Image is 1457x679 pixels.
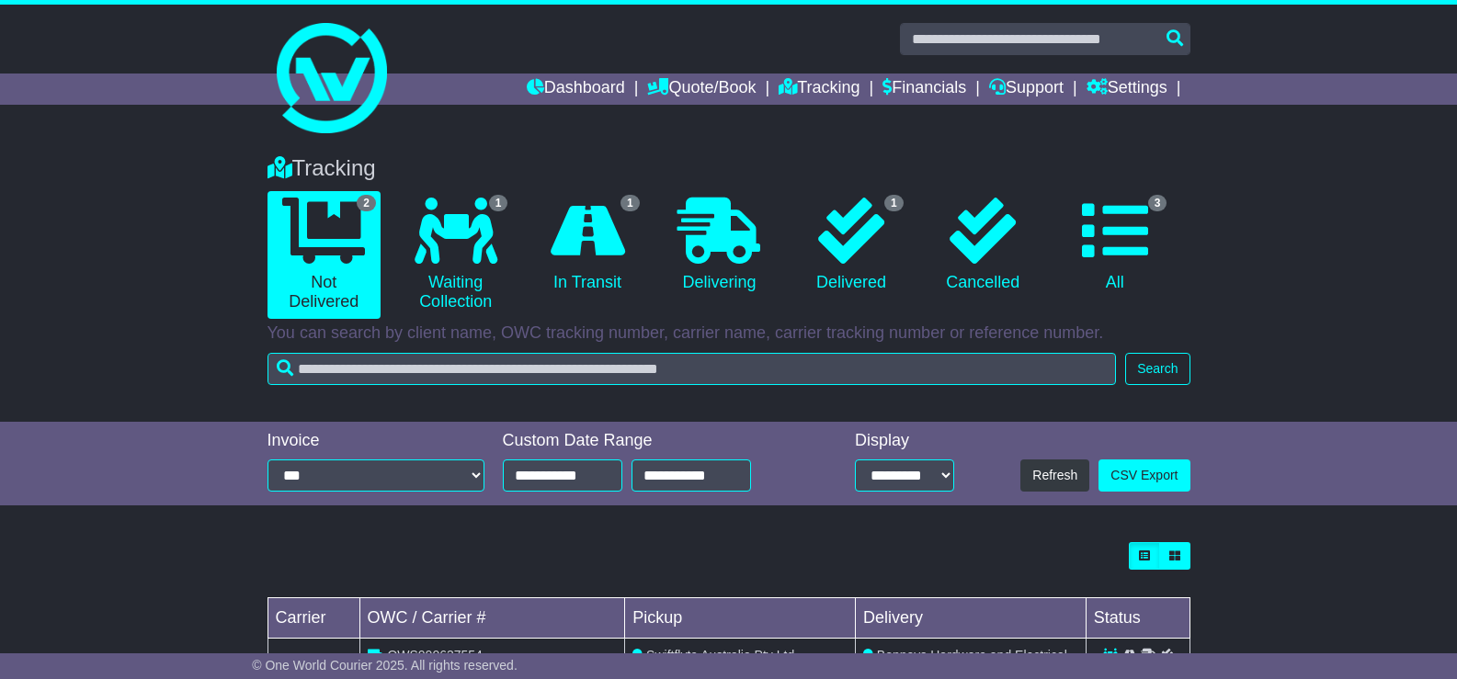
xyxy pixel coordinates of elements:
a: Settings [1087,74,1167,105]
td: Status [1086,598,1190,639]
a: Financials [882,74,966,105]
td: Pickup [625,598,856,639]
div: Display [855,431,954,451]
div: Custom Date Range [503,431,798,451]
span: Bonneys Hardware and Electrical [877,648,1067,662]
a: Dashboard [527,74,625,105]
a: Support [989,74,1064,105]
td: OWC / Carrier # [359,598,625,639]
span: 1 [620,195,640,211]
span: Swiftflyte Australia Pty Ltd [646,648,794,662]
span: 2 [357,195,376,211]
button: Search [1125,353,1190,385]
div: Invoice [267,431,484,451]
td: Delivery [855,598,1086,639]
td: Carrier [267,598,359,639]
a: 1 Delivered [794,191,907,300]
span: 1 [489,195,508,211]
a: Delivering [663,191,776,300]
a: 3 All [1058,191,1171,300]
a: Cancelled [927,191,1040,300]
span: OWS000637554 [387,648,483,662]
a: 2 Not Delivered [267,191,381,319]
span: 3 [1148,195,1167,211]
a: 1 In Transit [530,191,643,300]
a: Quote/Book [647,74,756,105]
span: © One World Courier 2025. All rights reserved. [252,658,518,673]
button: Refresh [1020,459,1089,492]
p: You can search by client name, OWC tracking number, carrier name, carrier tracking number or refe... [267,323,1190,344]
div: Tracking [258,155,1200,182]
a: CSV Export [1098,459,1190,492]
a: 1 Waiting Collection [399,191,512,319]
a: Tracking [779,74,859,105]
span: 1 [884,195,904,211]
